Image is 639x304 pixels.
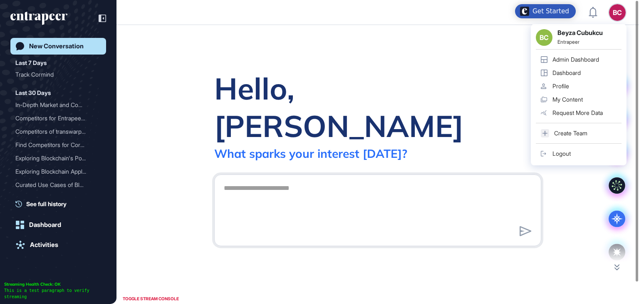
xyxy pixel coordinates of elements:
[15,178,94,192] div: Curated Use Cases of Bloc...
[26,199,67,208] span: See full history
[121,294,181,304] div: TOGGLE STREAM CONSOLE
[15,138,94,152] div: Find Competitors for Corm...
[214,70,541,145] div: Hello, [PERSON_NAME]
[10,38,106,55] a: New Conversation
[515,4,576,18] div: Open Get Started checklist
[15,125,101,138] div: Competitors of transwarp.io
[10,217,106,233] a: Dashboard
[29,221,61,229] div: Dashboard
[15,125,94,138] div: Competitors of transwarp....
[29,42,84,50] div: New Conversation
[15,192,94,205] div: Identify Competitors of Y...
[15,165,94,178] div: Exploring Blockchain Appl...
[15,88,51,98] div: Last 30 Days
[520,7,529,16] img: launcher-image-alternative-text
[15,98,94,112] div: In-Depth Market and Compe...
[15,98,101,112] div: In-Depth Market and Competitive Analysis for Hunter's AI Recruiting Agent
[214,146,407,161] div: What sparks your interest [DATE]?
[15,152,94,165] div: Exploring Blockchain's Po...
[15,199,106,208] a: See full history
[15,112,94,125] div: Competitors for Entrapeer...
[15,192,101,205] div: Identify Competitors of Yugen Company
[15,68,101,81] div: Track Cormind
[15,165,101,178] div: Exploring Blockchain Applications in the Global Health Insurance Industry
[15,152,101,165] div: Exploring Blockchain's Potential in Health Insurance
[15,58,47,68] div: Last 7 Days
[15,112,101,125] div: Competitors for Entrapeer's Hunter Agent
[15,138,101,152] div: Find Competitors for Cormind
[10,237,106,253] a: Activities
[532,7,569,15] div: Get Started
[15,178,101,192] div: Curated Use Cases of Blockchain Applications in Health Insurance
[609,4,626,21] button: BC
[30,241,58,249] div: Activities
[10,12,67,25] div: entrapeer-logo
[15,68,94,81] div: Track Cormind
